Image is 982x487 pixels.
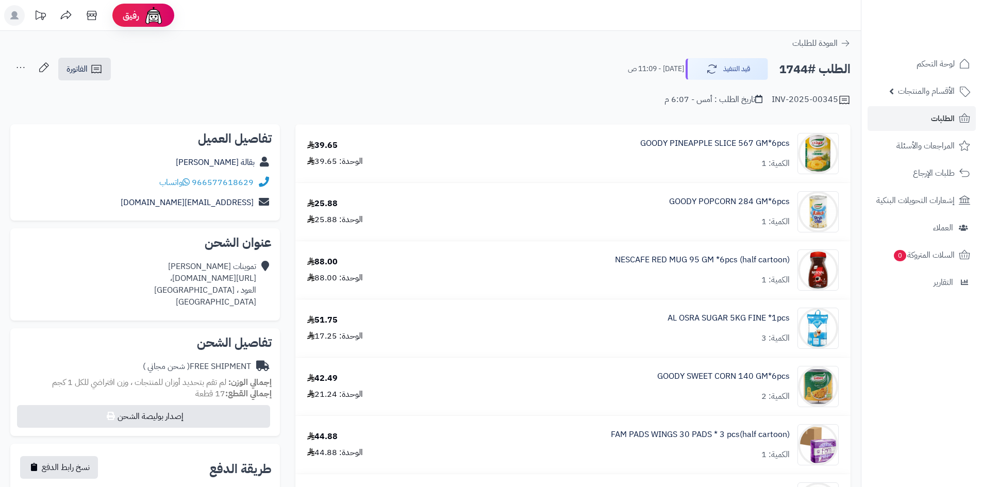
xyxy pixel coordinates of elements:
div: الوحدة: 17.25 [307,330,363,342]
h2: تفاصيل الشحن [19,337,272,349]
a: AL OSRA SUGAR 5KG FINE *1pcs [668,312,790,324]
a: العودة للطلبات [792,37,851,49]
span: رفيق [123,9,139,22]
h2: تفاصيل العميل [19,132,272,145]
div: الوحدة: 44.88 [307,447,363,459]
div: 25.88 [307,198,338,210]
div: الكمية: 1 [761,274,790,286]
button: إصدار بوليصة الشحن [17,405,270,428]
a: تحديثات المنصة [27,5,53,28]
div: INV-2025-00345 [772,94,851,106]
a: التقارير [868,270,976,295]
div: الوحدة: 25.88 [307,214,363,226]
a: الطلبات [868,106,976,131]
img: ai-face.png [143,5,164,26]
a: طلبات الإرجاع [868,161,976,186]
span: الأقسام والمنتجات [898,84,955,98]
a: GOODY POPCORN 284 GM*6pcs [669,196,790,208]
div: الوحدة: 39.65 [307,156,363,167]
a: لوحة التحكم [868,52,976,76]
img: 1747423766-61DT-v6BUhL._AC_SL1174-90x90.jpg [798,308,838,349]
a: المراجعات والأسئلة [868,133,976,158]
strong: إجمالي الوزن: [228,376,272,389]
span: التقارير [934,275,953,290]
div: الكمية: 1 [761,216,790,228]
a: الفاتورة [58,58,111,80]
a: [EMAIL_ADDRESS][DOMAIN_NAME] [121,196,254,209]
strong: إجمالي القطع: [225,388,272,400]
div: 44.88 [307,431,338,443]
a: GOODY PINEAPPLE SLICE 567 GM*6pcs [640,138,790,149]
span: العملاء [933,221,953,235]
small: 17 قطعة [195,388,272,400]
h2: الطلب #1744 [779,59,851,80]
a: 966577618629 [192,176,254,189]
button: نسخ رابط الدفع [20,456,98,479]
span: نسخ رابط الدفع [42,461,90,474]
div: FREE SHIPMENT [143,361,251,373]
a: واتساب [159,176,190,189]
span: إشعارات التحويلات البنكية [876,193,955,208]
div: الكمية: 2 [761,391,790,402]
img: 1747281134-614SO18vAeL._AC_SL1374-90x90.jpg [798,133,838,174]
button: قيد التنفيذ [686,58,768,80]
span: العودة للطلبات [792,37,838,49]
div: الوحدة: 21.24 [307,389,363,400]
div: 51.75 [307,314,338,326]
h2: عنوان الشحن [19,237,272,249]
div: تموينات [PERSON_NAME] [URL][DOMAIN_NAME]، العود ، [GEOGRAPHIC_DATA] [GEOGRAPHIC_DATA] [154,261,256,308]
span: لوحة التحكم [917,57,955,71]
a: السلات المتروكة0 [868,243,976,267]
span: ( شحن مجاني ) [143,360,190,373]
span: 0 [893,249,907,262]
div: الكمية: 1 [761,158,790,170]
span: السلات المتروكة [893,248,955,262]
h2: طريقة الدفع [209,463,272,475]
img: 1747421793-718PObT6ARL._AC_SL1500-90x90.jpg [798,249,838,291]
img: 1747451942-6281014000994_1-90x90.jpg [798,366,838,407]
a: العملاء [868,215,976,240]
span: المراجعات والأسئلة [896,139,955,153]
span: لم تقم بتحديد أوزان للمنتجات ، وزن افتراضي للكل 1 كجم [52,376,226,389]
small: [DATE] - 11:09 ص [628,64,684,74]
div: 42.49 [307,373,338,384]
img: 1747336256-A2Ibjygy4MAjprWH0g4y9hECV6kfJvIk-90x90.jpg [798,191,838,232]
div: الوحدة: 88.00 [307,272,363,284]
span: الفاتورة [66,63,88,75]
a: بقالة [PERSON_NAME] [176,156,255,169]
span: الطلبات [931,111,955,126]
div: 88.00 [307,256,338,268]
div: الكمية: 1 [761,449,790,461]
img: 1747492862-EPhybLiI14l4Psz3e7Z15G1MaVqxuSoN-90x90.jpg [798,424,838,465]
a: FAM PADS WINGS 30 PADS * 3 pcs(half cartoon) [611,429,790,441]
img: logo-2.png [912,13,972,35]
a: إشعارات التحويلات البنكية [868,188,976,213]
span: طلبات الإرجاع [913,166,955,180]
div: 39.65 [307,140,338,152]
a: NESCAFE RED MUG 95 GM *6pcs (half cartoon) [615,254,790,266]
a: GOODY SWEET CORN 140 GM*6pcs [657,371,790,382]
div: الكمية: 3 [761,332,790,344]
div: تاريخ الطلب : أمس - 6:07 م [664,94,762,106]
